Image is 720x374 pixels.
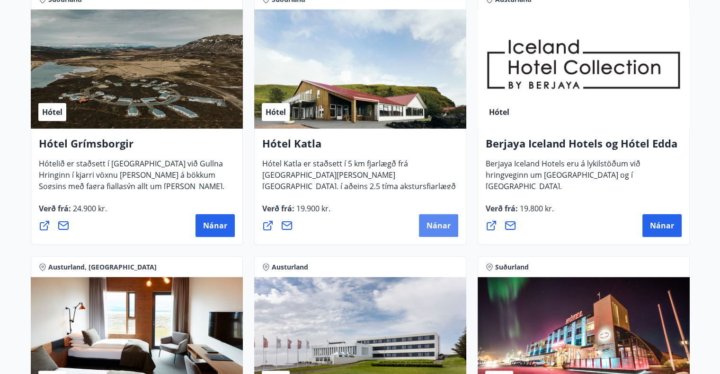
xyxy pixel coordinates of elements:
[262,203,330,221] span: Verð frá :
[427,220,451,231] span: Nánar
[203,220,227,231] span: Nánar
[48,262,157,272] span: Austurland, [GEOGRAPHIC_DATA]
[266,107,286,117] span: Hótel
[419,214,458,237] button: Nánar
[39,158,224,222] span: Hótelið er staðsett í [GEOGRAPHIC_DATA] við Gullna Hringinn í kjarri vöxnu [PERSON_NAME] á bökkum...
[650,220,674,231] span: Nánar
[486,158,640,199] span: Berjaya Iceland Hotels eru á lykilstöðum við hringveginn um [GEOGRAPHIC_DATA] og í [GEOGRAPHIC_DA...
[39,203,107,221] span: Verð frá :
[642,214,682,237] button: Nánar
[489,107,509,117] span: Hótel
[42,107,62,117] span: Hótel
[486,136,682,158] h4: Berjaya Iceland Hotels og Hótel Edda
[272,262,308,272] span: Austurland
[294,203,330,214] span: 19.900 kr.
[495,262,529,272] span: Suðurland
[262,136,458,158] h4: Hótel Katla
[518,203,554,214] span: 19.800 kr.
[486,203,554,221] span: Verð frá :
[196,214,235,237] button: Nánar
[39,136,235,158] h4: Hótel Grímsborgir
[71,203,107,214] span: 24.900 kr.
[262,158,456,210] span: Hótel Katla er staðsett í 5 km fjarlægð frá [GEOGRAPHIC_DATA][PERSON_NAME][GEOGRAPHIC_DATA], í að...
